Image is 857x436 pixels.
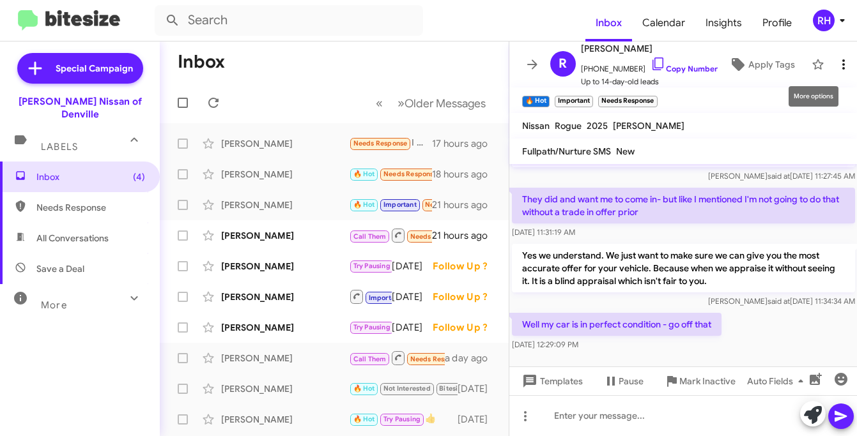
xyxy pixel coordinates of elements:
[353,355,387,363] span: Call Them
[522,146,611,157] span: Fullpath/Nurture SMS
[432,137,498,150] div: 17 hours ago
[221,229,349,242] div: [PERSON_NAME]
[221,382,349,395] div: [PERSON_NAME]
[349,350,445,366] div: Inbound Call
[56,62,133,75] span: Special Campaign
[559,54,567,74] span: R
[616,146,635,157] span: New
[41,141,78,153] span: Labels
[133,170,145,183] span: (4)
[392,321,433,334] div: [DATE]
[349,320,392,335] div: Thank you
[512,227,575,237] span: [DATE] 11:31:19 AM
[349,289,392,304] div: I understand, feel free to reach out should you find yourself in the market for a vehicle.
[813,10,835,31] div: RH
[390,90,493,116] button: Next
[747,370,808,393] span: Auto Fields
[221,413,349,426] div: [PERSON_NAME]
[349,167,432,181] div: In our way.. see you in a bit
[353,384,375,393] span: 🔥 Hot
[752,4,802,41] a: Profile
[178,52,225,72] h1: Inbox
[767,296,789,306] span: said at
[432,168,498,181] div: 18 hours ago
[41,299,67,311] span: More
[36,201,145,214] span: Needs Response
[221,137,349,150] div: [PERSON_NAME]
[221,199,349,211] div: [PERSON_NAME]
[802,10,843,31] button: RH
[587,120,608,132] span: 2025
[353,200,375,209] span: 🔥 Hot
[36,170,145,183] span: Inbox
[353,232,387,241] span: Call Them
[509,370,593,393] button: Templates
[425,200,479,209] span: Needs Response
[369,90,493,116] nav: Page navigation example
[221,260,349,273] div: [PERSON_NAME]
[349,197,432,212] div: Well my car is in perfect condition - go off that
[410,232,465,241] span: Needs Response
[458,413,498,426] div: [DATE]
[36,232,109,244] span: All Conversations
[585,4,632,41] a: Inbox
[383,384,431,393] span: Not Interested
[221,290,349,303] div: [PERSON_NAME]
[512,188,855,223] p: They did and want me to come in- but like I mentioned I'm not going to do that without a trade in...
[221,321,349,334] div: [PERSON_NAME]
[432,229,498,242] div: 21 hours ago
[767,171,789,181] span: said at
[410,355,465,363] span: Needs Response
[581,56,718,75] span: [PHONE_NUMBER]
[221,168,349,181] div: [PERSON_NAME]
[383,170,438,178] span: Needs Response
[433,321,498,334] div: Follow Up ?
[632,4,695,41] span: Calendar
[789,86,838,107] div: More options
[353,323,390,331] span: Try Pausing
[598,96,657,107] small: Needs Response
[433,260,498,273] div: Follow Up ?
[353,170,375,178] span: 🔥 Hot
[737,370,819,393] button: Auto Fields
[458,382,498,395] div: [DATE]
[619,370,644,393] span: Pause
[369,294,402,302] span: Important
[155,5,423,36] input: Search
[433,290,498,303] div: Follow Up ?
[593,370,654,393] button: Pause
[512,313,722,336] p: Well my car is in perfect condition - go off that
[349,259,392,273] div: Will do, see you [DATE]
[353,415,375,423] span: 🔥 Hot
[405,96,486,110] span: Older Messages
[349,412,458,426] div: 👍
[398,95,405,111] span: »
[392,260,433,273] div: [DATE]
[707,171,854,181] span: [PERSON_NAME] [DATE] 11:27:45 AM
[512,340,578,349] span: [DATE] 12:29:09 PM
[679,370,736,393] span: Mark Inactive
[651,64,718,73] a: Copy Number
[581,41,718,56] span: [PERSON_NAME]
[522,120,550,132] span: Nissan
[695,4,752,41] a: Insights
[376,95,383,111] span: «
[718,53,805,76] button: Apply Tags
[349,381,458,396] div: Gracias, si algo [MEDICAL_DATA] no dudes en preguntar.
[581,75,718,88] span: Up to 14-day-old leads
[392,290,433,303] div: [DATE]
[512,244,855,292] p: Yes we understand. We just want to make sure we can give you the most accurate offer for your veh...
[349,136,432,151] div: I will stop by sometime over the weekend.
[368,90,390,116] button: Previous
[432,199,498,211] div: 21 hours ago
[36,262,84,275] span: Save a Deal
[383,415,421,423] span: Try Pausing
[555,120,582,132] span: Rogue
[707,296,854,306] span: [PERSON_NAME] [DATE] 11:34:34 AM
[522,96,550,107] small: 🔥 Hot
[353,139,408,147] span: Needs Response
[654,370,746,393] button: Mark Inactive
